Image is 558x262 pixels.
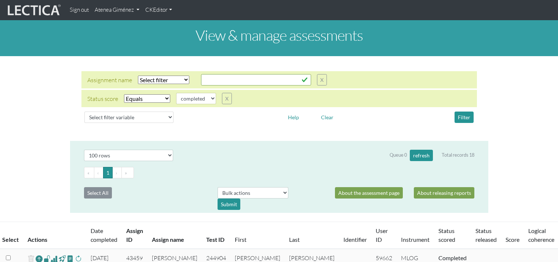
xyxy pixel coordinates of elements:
[122,222,147,249] th: Assign ID
[376,227,388,243] a: User ID
[103,167,113,178] button: Go to page 1
[218,199,240,210] div: Submit
[147,222,202,249] th: Assign name
[6,3,61,17] img: lecticalive
[506,236,519,243] a: Score
[410,150,433,161] button: refresh
[92,3,142,17] a: Atenea Giménez
[285,112,302,123] button: Help
[87,94,118,103] div: Status score
[390,150,474,161] div: Queue 0 Total records 18
[142,3,175,17] a: CKEditor
[67,3,92,17] a: Sign out
[528,227,554,243] a: Logical coherence
[438,227,455,243] a: Status scored
[84,167,474,178] ul: Pagination
[84,187,112,199] button: Select All
[87,76,132,84] div: Assignment name
[318,112,337,123] button: Clear
[222,93,232,104] button: X
[335,187,403,199] a: About the assessment page
[91,227,117,243] a: Date completed
[317,74,327,85] button: X
[455,112,474,123] button: Filter
[289,236,300,243] a: Last
[475,227,497,243] a: Status released
[343,236,367,243] a: Identifier
[202,222,230,249] th: Test ID
[235,236,247,243] a: First
[401,236,430,243] a: Instrument
[285,113,302,120] a: Help
[438,254,467,261] a: Completed = assessment has been completed; CS scored = assessment has been CLAS scored; LS scored...
[414,187,474,199] a: About releasing reports
[23,222,86,249] th: Actions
